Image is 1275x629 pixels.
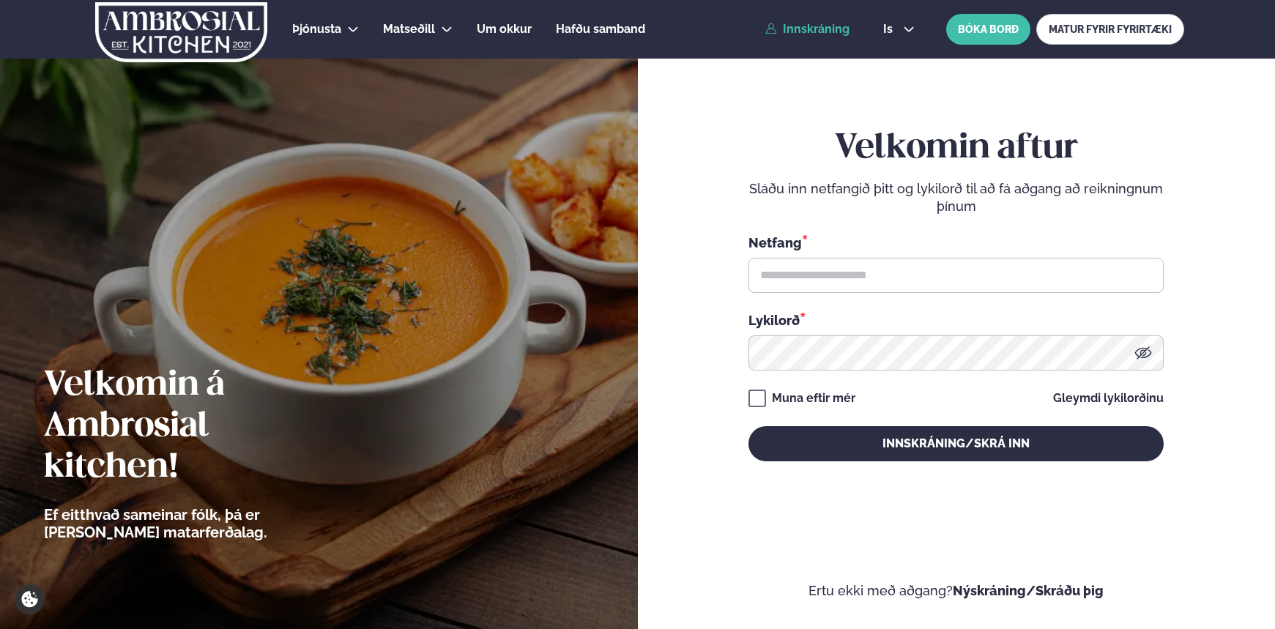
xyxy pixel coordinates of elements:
a: Nýskráning/Skráðu þig [953,583,1104,598]
a: Gleymdi lykilorðinu [1053,392,1164,404]
span: Hafðu samband [556,22,645,36]
button: is [871,23,926,35]
a: Þjónusta [292,21,341,38]
span: Um okkur [477,22,532,36]
img: logo [94,2,269,62]
span: is [883,23,897,35]
span: Þjónusta [292,22,341,36]
a: Cookie settings [15,584,45,614]
button: Innskráning/Skrá inn [748,426,1164,461]
h2: Velkomin á Ambrosial kitchen! [44,365,348,488]
a: Matseðill [383,21,435,38]
a: Um okkur [477,21,532,38]
p: Ertu ekki með aðgang? [682,582,1232,600]
button: BÓKA BORÐ [946,14,1030,45]
div: Lykilorð [748,310,1164,330]
a: Innskráning [765,23,850,36]
div: Netfang [748,233,1164,252]
p: Sláðu inn netfangið þitt og lykilorð til að fá aðgang að reikningnum þínum [748,180,1164,215]
p: Ef eitthvað sameinar fólk, þá er [PERSON_NAME] matarferðalag. [44,506,348,541]
a: Hafðu samband [556,21,645,38]
span: Matseðill [383,22,435,36]
a: MATUR FYRIR FYRIRTÆKI [1036,14,1184,45]
h2: Velkomin aftur [748,128,1164,169]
